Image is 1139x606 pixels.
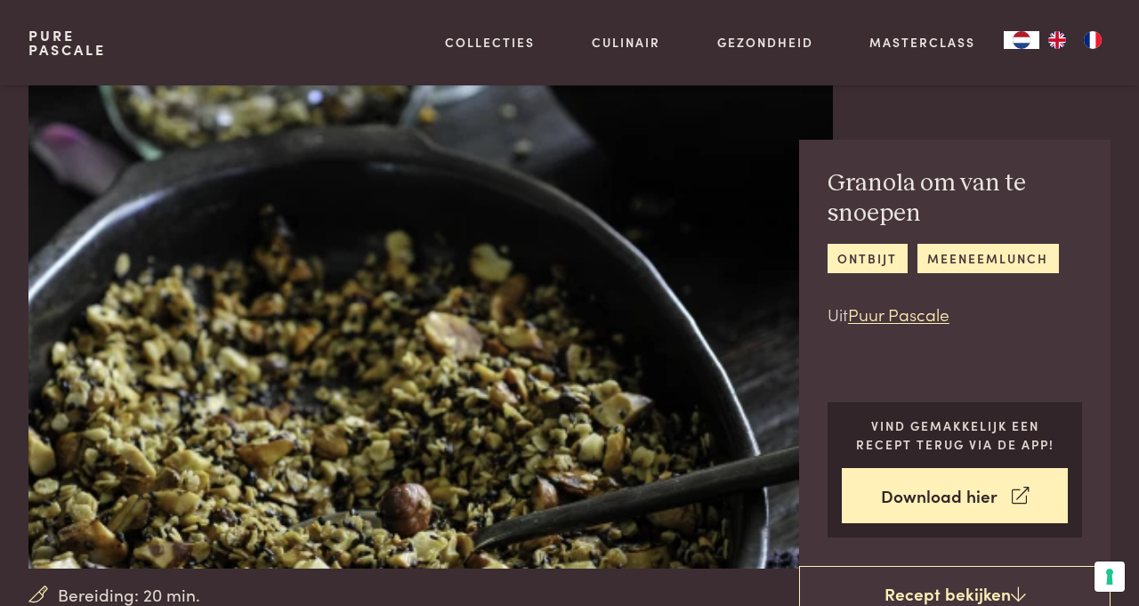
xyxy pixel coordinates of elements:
[717,33,813,52] a: Gezondheid
[1004,31,1039,49] a: NL
[869,33,975,52] a: Masterclass
[28,28,106,57] a: PurePascale
[842,468,1069,524] a: Download hier
[1039,31,1075,49] a: EN
[445,33,535,52] a: Collecties
[1095,562,1125,592] button: Uw voorkeuren voor toestemming voor trackingtechnologieën
[592,33,660,52] a: Culinair
[828,168,1082,230] h2: Granola om van te snoepen
[28,85,833,569] img: Granola om van te snoepen
[828,302,1082,327] p: Uit
[848,302,949,326] a: Puur Pascale
[828,244,908,273] a: ontbijt
[917,244,1059,273] a: meeneemlunch
[842,416,1069,453] p: Vind gemakkelijk een recept terug via de app!
[1039,31,1111,49] ul: Language list
[1004,31,1111,49] aside: Language selected: Nederlands
[1004,31,1039,49] div: Language
[1075,31,1111,49] a: FR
